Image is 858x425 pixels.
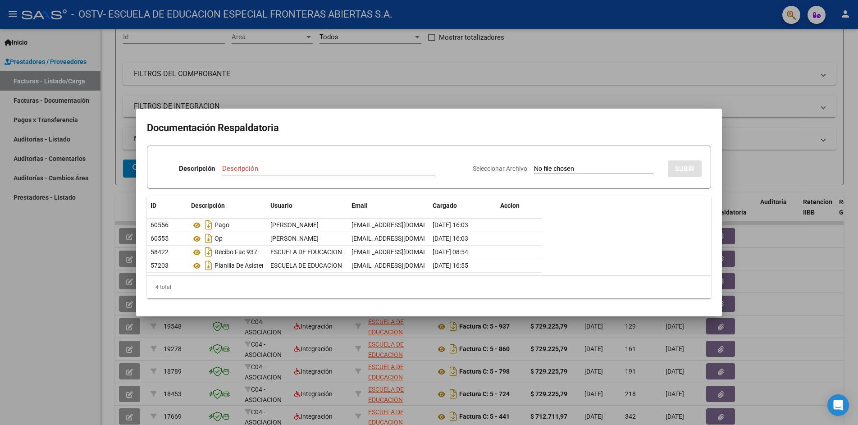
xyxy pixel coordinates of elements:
i: Descargar documento [203,245,214,259]
button: SUBIR [668,160,702,177]
span: 58422 [151,248,169,256]
span: Seleccionar Archivo [473,165,527,172]
span: Cargado [433,202,457,209]
span: ID [151,202,156,209]
p: Descripción [179,164,215,174]
span: [DATE] 16:03 [433,235,468,242]
span: [EMAIL_ADDRESS][DOMAIN_NAME] [351,221,452,228]
datatable-header-cell: Usuario [267,196,348,215]
span: [EMAIL_ADDRESS][DOMAIN_NAME] [351,248,452,256]
div: Pago [191,218,263,232]
datatable-header-cell: Descripción [187,196,267,215]
div: 4 total [147,276,711,298]
span: [PERSON_NAME] [270,235,319,242]
span: [DATE] 16:03 [433,221,468,228]
i: Descargar documento [203,218,214,232]
datatable-header-cell: ID [147,196,187,215]
datatable-header-cell: Email [348,196,429,215]
i: Descargar documento [203,258,214,273]
span: 57203 [151,262,169,269]
h2: Documentación Respaldatoria [147,119,711,137]
span: Descripción [191,202,225,209]
div: Op [191,231,263,246]
span: Usuario [270,202,292,209]
span: Email [351,202,368,209]
datatable-header-cell: Cargado [429,196,497,215]
div: Planilla De Asistencia [191,258,263,273]
span: [EMAIL_ADDRESS][DOMAIN_NAME] [351,262,452,269]
span: 60555 [151,235,169,242]
span: SUBIR [675,165,694,173]
i: Descargar documento [203,231,214,246]
span: ESCUELA DE EDUCACION ESPECIAL FRONTERAS ABIERTAS [270,248,438,256]
span: [PERSON_NAME] [270,221,319,228]
span: [EMAIL_ADDRESS][DOMAIN_NAME] [351,235,452,242]
span: [DATE] 08:54 [433,248,468,256]
span: ESCUELA DE EDUCACION ESPECIAL FRONTERAS ABIERTAS [270,262,438,269]
span: 60556 [151,221,169,228]
div: Recibo Fac 937 [191,245,263,259]
datatable-header-cell: Accion [497,196,542,215]
span: Accion [500,202,520,209]
div: Open Intercom Messenger [827,394,849,416]
span: [DATE] 16:55 [433,262,468,269]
